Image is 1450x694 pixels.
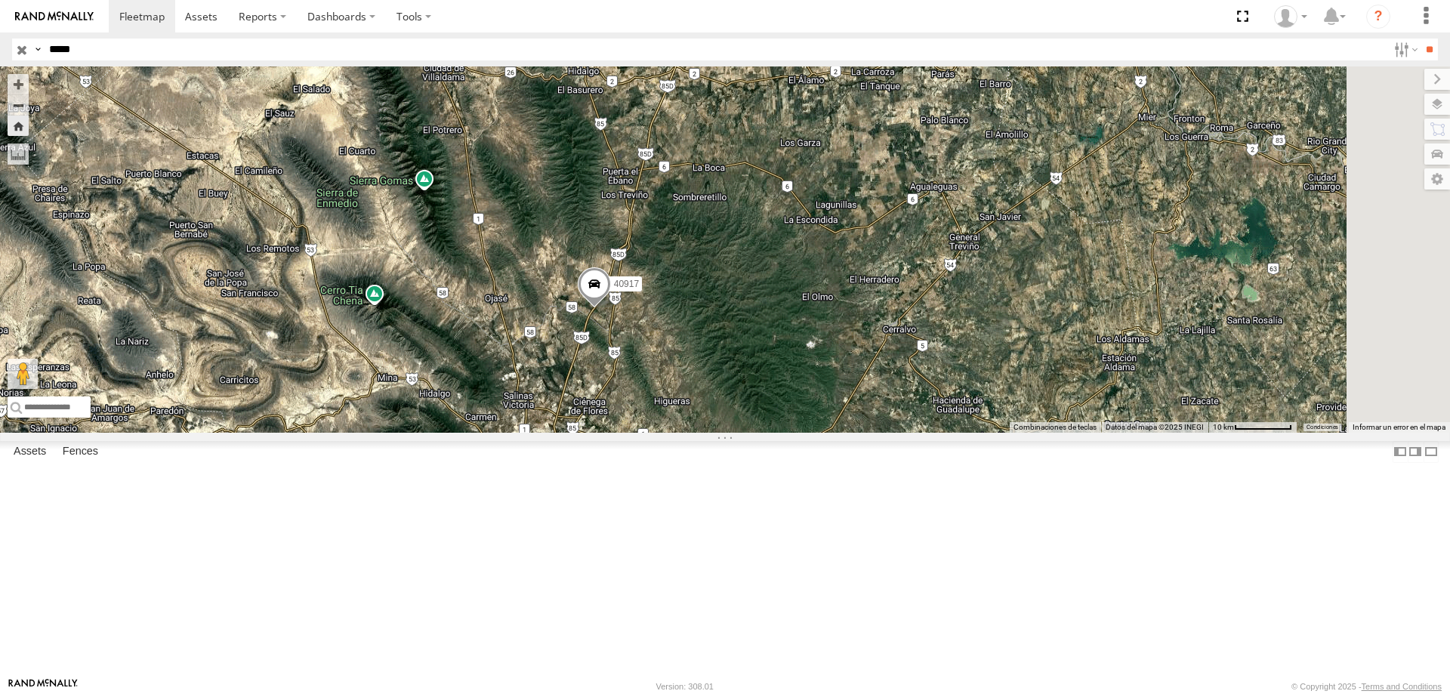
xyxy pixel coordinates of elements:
label: Search Filter Options [1388,39,1421,60]
label: Assets [6,441,54,462]
span: 10 km [1213,423,1234,431]
label: Dock Summary Table to the Left [1393,441,1408,463]
i: ? [1366,5,1390,29]
span: 40917 [614,279,639,289]
a: Terms and Conditions [1362,682,1442,691]
a: Condiciones (se abre en una nueva pestaña) [1307,424,1338,430]
button: Escala del mapa: 10 km por 73 píxeles [1208,422,1297,433]
label: Dock Summary Table to the Right [1408,441,1423,463]
div: Version: 308.01 [656,682,714,691]
a: Informar un error en el mapa [1353,423,1445,431]
button: Zoom Home [8,116,29,136]
label: Measure [8,143,29,165]
div: Juan Lopez [1269,5,1313,28]
span: Datos del mapa ©2025 INEGI [1106,423,1204,431]
div: © Copyright 2025 - [1291,682,1442,691]
button: Zoom out [8,94,29,116]
label: Hide Summary Table [1424,441,1439,463]
label: Fences [55,441,106,462]
button: Arrastra el hombrecito naranja al mapa para abrir Street View [8,359,38,389]
button: Zoom in [8,74,29,94]
img: rand-logo.svg [15,11,94,22]
label: Search Query [32,39,44,60]
button: Combinaciones de teclas [1013,422,1097,433]
label: Map Settings [1424,168,1450,190]
a: Visit our Website [8,679,78,694]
